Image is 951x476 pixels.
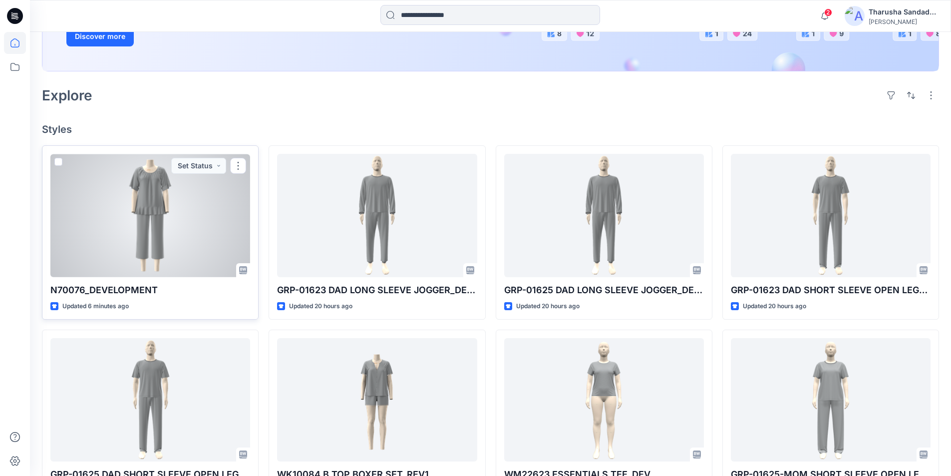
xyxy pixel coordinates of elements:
[66,26,291,46] a: Discover more
[50,338,250,462] a: GRP-01625 DAD SHORT SLEEVE OPEN LEG_DEVELOPMENT
[504,283,704,297] p: GRP-01625 DAD LONG SLEEVE JOGGER_DEVEL0PMENT
[62,301,129,312] p: Updated 6 minutes ago
[731,154,931,277] a: GRP-01623 DAD SHORT SLEEVE OPEN LEG_DEVELOPMENT
[845,6,865,26] img: avatar
[277,283,477,297] p: GRP-01623 DAD LONG SLEEVE JOGGER_DEVEL0PMENT
[66,26,134,46] button: Discover more
[50,154,250,277] a: N70076_DEVELOPMENT
[869,6,939,18] div: Tharusha Sandadeepa
[743,301,806,312] p: Updated 20 hours ago
[277,154,477,277] a: GRP-01623 DAD LONG SLEEVE JOGGER_DEVEL0PMENT
[277,338,477,462] a: WK10084 B TOP BOXER SET_REV1
[50,283,250,297] p: N70076_DEVELOPMENT
[42,87,92,103] h2: Explore
[824,8,832,16] span: 2
[504,338,704,462] a: WM22623 ESSENTIALS TEE_DEV
[731,338,931,462] a: GRP-01625-MOM SHORT SLEEVE OPEN LEG_DEV
[869,18,939,25] div: [PERSON_NAME]
[289,301,352,312] p: Updated 20 hours ago
[42,123,939,135] h4: Styles
[504,154,704,277] a: GRP-01625 DAD LONG SLEEVE JOGGER_DEVEL0PMENT
[516,301,580,312] p: Updated 20 hours ago
[731,283,931,297] p: GRP-01623 DAD SHORT SLEEVE OPEN LEG_DEVELOPMENT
